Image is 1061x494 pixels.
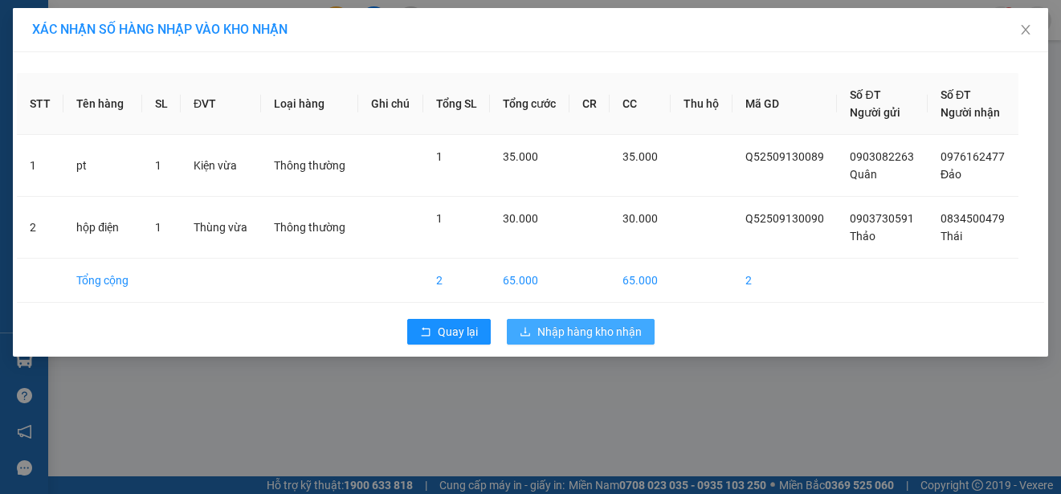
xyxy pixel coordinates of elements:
[569,73,610,135] th: CR
[622,212,658,225] span: 30.000
[142,73,181,135] th: SL
[358,73,422,135] th: Ghi chú
[503,212,538,225] span: 30.000
[1019,23,1032,36] span: close
[17,197,63,259] td: 2
[941,150,1005,163] span: 0976162477
[17,73,63,135] th: STT
[420,326,431,339] span: rollback
[261,73,359,135] th: Loại hàng
[732,73,838,135] th: Mã GD
[123,81,239,103] td: CC:
[941,106,1000,119] span: Người nhận
[520,326,531,339] span: download
[45,18,88,33] span: Mỹ Tho
[850,212,914,225] span: 0903730591
[181,73,261,135] th: ĐVT
[155,159,161,172] span: 1
[63,259,142,303] td: Tổng cộng
[490,73,569,135] th: Tổng cước
[144,84,151,100] span: 0
[6,18,122,33] p: Gửi từ:
[32,22,288,37] span: XÁC NHẬN SỐ HÀNG NHẬP VÀO KHO NHẬN
[261,197,359,259] td: Thông thường
[423,259,490,303] td: 2
[181,197,261,259] td: Thùng vừa
[941,230,962,243] span: Thái
[124,53,197,68] span: 0934007743
[850,230,875,243] span: Thảo
[6,81,124,103] td: CR:
[158,18,199,33] span: Quận 5
[17,135,63,197] td: 1
[6,112,108,127] span: 1 - Thùng vừa (pt)
[610,259,671,303] td: 65.000
[1003,8,1048,53] button: Close
[181,135,261,197] td: Kiện vừa
[941,212,1005,225] span: 0834500479
[6,53,79,68] span: 0932923314
[155,221,161,234] span: 1
[423,73,490,135] th: Tổng SL
[622,150,658,163] span: 35.000
[503,150,538,163] span: 35.000
[850,150,914,163] span: 0903082263
[124,35,150,51] span: tuấn
[850,106,900,119] span: Người gửi
[26,84,66,100] span: 40.000
[745,150,824,163] span: Q52509130089
[537,323,642,341] span: Nhập hàng kho nhận
[745,212,824,225] span: Q52509130090
[211,112,230,127] span: SL:
[261,135,359,197] td: Thông thường
[436,150,443,163] span: 1
[407,319,491,345] button: rollbackQuay lại
[436,212,443,225] span: 1
[941,168,961,181] span: Đảo
[490,259,569,303] td: 65.000
[63,135,142,197] td: pt
[507,319,655,345] button: downloadNhập hàng kho nhận
[941,88,971,101] span: Số ĐT
[124,18,239,33] p: Nhận:
[671,73,732,135] th: Thu hộ
[732,259,838,303] td: 2
[610,73,671,135] th: CC
[230,110,239,128] span: 1
[63,73,142,135] th: Tên hàng
[850,168,877,181] span: Quân
[438,323,478,341] span: Quay lại
[6,35,32,51] span: Bình
[63,197,142,259] td: hộp điện
[850,88,880,101] span: Số ĐT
